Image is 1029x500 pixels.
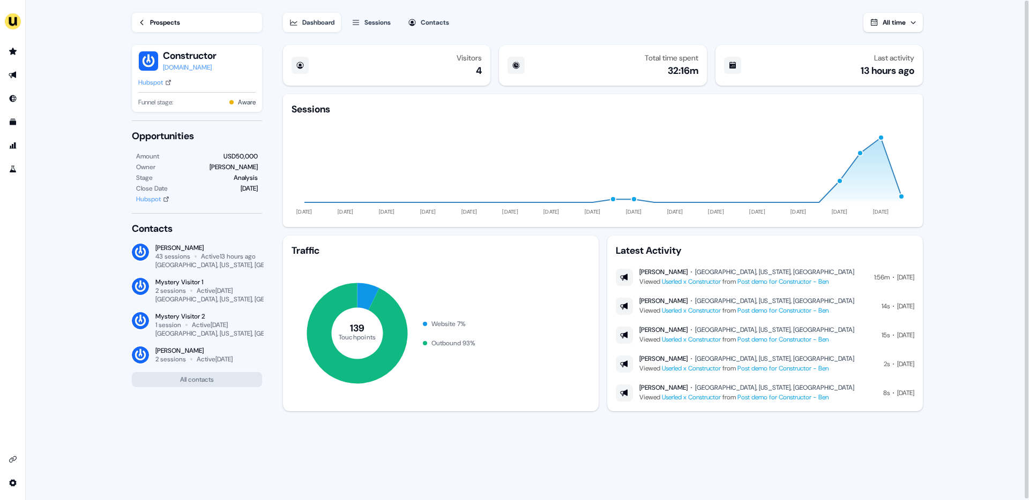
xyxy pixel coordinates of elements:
div: 4 [476,64,482,77]
div: [GEOGRAPHIC_DATA], [US_STATE], [GEOGRAPHIC_DATA] [695,268,854,276]
a: Hubspot [136,194,169,204]
tspan: [DATE] [709,208,725,215]
a: Post demo for Constructor - Ben [737,277,829,286]
tspan: [DATE] [296,208,312,215]
a: Go to integrations [4,451,21,468]
div: Active 13 hours ago [201,252,256,261]
div: Active [DATE] [197,355,233,363]
a: Go to outbound experience [4,66,21,84]
div: [PERSON_NAME] [639,325,688,334]
div: 43 sessions [155,252,190,261]
div: Close Date [136,183,168,194]
div: 2s [884,359,890,369]
div: [DATE] [897,388,914,398]
a: Go to experiments [4,161,21,178]
div: 13 hours ago [861,64,914,77]
tspan: [DATE] [626,208,642,215]
div: [GEOGRAPHIC_DATA], [US_STATE], [GEOGRAPHIC_DATA] [155,261,316,269]
div: [DATE] [241,183,258,194]
div: [DATE] [897,272,914,283]
tspan: [DATE] [420,208,436,215]
div: [PERSON_NAME] [155,244,262,252]
div: Amount [136,151,159,162]
div: [DATE] [897,330,914,340]
div: Contacts [421,17,449,28]
div: 32:16m [668,64,698,77]
tspan: [DATE] [749,208,765,215]
div: [GEOGRAPHIC_DATA], [US_STATE], [GEOGRAPHIC_DATA] [695,325,854,334]
tspan: Touchpoints [339,332,376,341]
div: [PERSON_NAME] [639,297,688,305]
a: Go to templates [4,113,21,131]
div: Viewed from [639,363,854,374]
a: Userled x Constructor [662,335,721,344]
div: [DATE] [897,359,914,369]
tspan: 139 [350,322,365,335]
tspan: [DATE] [379,208,395,215]
div: Sessions [292,103,330,116]
tspan: [DATE] [832,208,848,215]
div: 2 sessions [155,355,186,363]
div: [DATE] [897,301,914,312]
div: Viewed from [639,276,854,287]
div: Outbound 93 % [431,338,475,349]
div: [GEOGRAPHIC_DATA], [US_STATE], [GEOGRAPHIC_DATA] [155,295,316,304]
div: Active [DATE] [192,321,228,329]
button: All time [863,13,923,32]
div: 1 session [155,321,181,329]
a: [DOMAIN_NAME] [163,62,217,73]
button: Contacts [401,13,456,32]
a: Prospects [132,13,262,32]
a: Go to integrations [4,474,21,491]
div: [PERSON_NAME] [639,268,688,276]
div: [GEOGRAPHIC_DATA], [US_STATE], [GEOGRAPHIC_DATA] [155,329,316,338]
button: Dashboard [283,13,341,32]
span: All time [883,18,906,27]
a: Go to Inbound [4,90,21,107]
a: Go to attribution [4,137,21,154]
tspan: [DATE] [873,208,889,215]
div: Owner [136,162,155,172]
a: Hubspot [138,77,171,88]
div: 14s [882,301,890,312]
a: Go to prospects [4,43,21,60]
div: Viewed from [639,305,854,316]
tspan: [DATE] [585,208,601,215]
a: Userled x Constructor [662,393,721,401]
div: Dashboard [302,17,334,28]
button: Constructor [163,49,217,62]
div: Mystery Visitor 2 [155,312,262,321]
div: [PERSON_NAME] [639,383,688,392]
div: Contacts [132,222,262,235]
div: [GEOGRAPHIC_DATA], [US_STATE], [GEOGRAPHIC_DATA] [695,383,854,392]
div: Sessions [364,17,391,28]
div: [PERSON_NAME] [210,162,258,172]
div: Stage [136,172,153,183]
div: USD50,000 [223,151,258,162]
tspan: [DATE] [338,208,354,215]
div: 8s [883,388,890,398]
a: Post demo for Constructor - Ben [737,306,829,315]
div: Hubspot [138,77,163,88]
div: Hubspot [136,194,161,204]
div: Viewed from [639,334,854,345]
div: Last activity [874,54,914,62]
div: Mystery Visitor 1 [155,278,262,286]
button: Aware [238,97,256,108]
a: Userled x Constructor [662,277,721,286]
a: Post demo for Constructor - Ben [737,393,829,401]
div: 1:56m [874,272,890,283]
a: Post demo for Constructor - Ben [737,335,829,344]
div: Viewed from [639,392,854,403]
div: Traffic [292,244,590,257]
div: [PERSON_NAME] [639,354,688,363]
tspan: [DATE] [461,208,478,215]
div: 15s [882,330,890,340]
span: Funnel stage: [138,97,173,108]
div: Opportunities [132,130,262,142]
div: [GEOGRAPHIC_DATA], [US_STATE], [GEOGRAPHIC_DATA] [695,354,854,363]
div: Active [DATE] [197,286,233,295]
tspan: [DATE] [667,208,683,215]
a: Userled x Constructor [662,364,721,373]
